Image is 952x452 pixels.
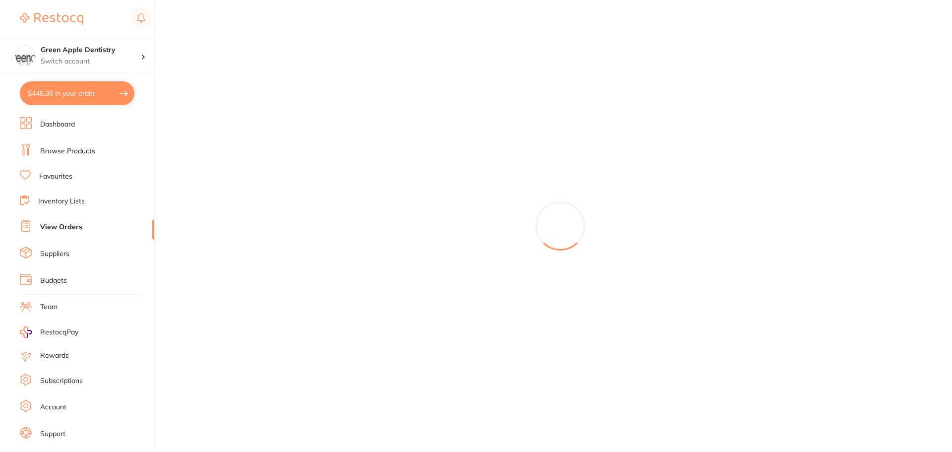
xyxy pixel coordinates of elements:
a: Budgets [40,276,67,286]
span: RestocqPay [40,327,78,337]
a: Browse Products [40,146,95,156]
a: View Orders [40,222,82,232]
a: Inventory Lists [38,196,85,206]
a: Subscriptions [40,376,83,386]
img: RestocqPay [20,326,32,338]
h4: Green Apple Dentistry [41,45,141,55]
a: Account [40,402,66,412]
a: RestocqPay [20,326,78,338]
a: Dashboard [40,120,75,129]
p: Switch account [41,57,141,66]
a: Restocq Logo [20,7,83,30]
a: Team [40,302,58,312]
button: $446.36 in your order [20,81,134,105]
img: Restocq Logo [20,13,83,25]
a: Suppliers [40,249,69,259]
img: Green Apple Dentistry [15,46,35,65]
a: Support [40,429,65,439]
a: Rewards [40,351,69,361]
a: Favourites [39,172,72,182]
